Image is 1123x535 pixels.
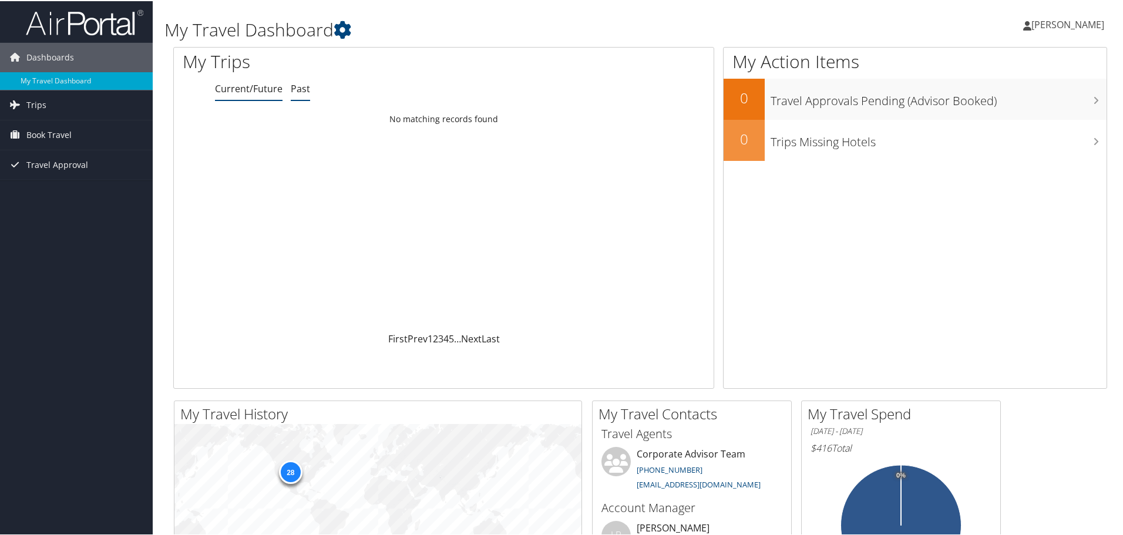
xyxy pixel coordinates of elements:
h2: My Travel History [180,403,581,423]
span: Trips [26,89,46,119]
h6: [DATE] - [DATE] [811,425,991,436]
img: airportal-logo.png [26,8,143,35]
a: [EMAIL_ADDRESS][DOMAIN_NAME] [637,478,761,489]
span: Travel Approval [26,149,88,179]
span: [PERSON_NAME] [1031,17,1104,30]
span: Dashboards [26,42,74,71]
h3: Account Manager [601,499,782,515]
a: 5 [449,331,454,344]
a: 4 [443,331,449,344]
td: No matching records found [174,107,714,129]
span: … [454,331,461,344]
a: Current/Future [215,81,283,94]
h2: My Travel Contacts [599,403,791,423]
h3: Travel Agents [601,425,782,441]
a: 0Travel Approvals Pending (Advisor Booked) [724,78,1107,119]
h2: 0 [724,128,765,148]
h1: My Travel Dashboard [164,16,799,41]
a: 2 [433,331,438,344]
tspan: 0% [896,471,906,478]
h2: 0 [724,87,765,107]
a: Past [291,81,310,94]
a: Prev [408,331,428,344]
h1: My Trips [183,48,480,73]
span: Book Travel [26,119,72,149]
a: [PHONE_NUMBER] [637,463,702,474]
a: First [388,331,408,344]
span: $416 [811,440,832,453]
a: [PERSON_NAME] [1023,6,1116,41]
div: 28 [278,459,302,483]
h2: My Travel Spend [808,403,1000,423]
a: Last [482,331,500,344]
h1: My Action Items [724,48,1107,73]
a: 0Trips Missing Hotels [724,119,1107,160]
h3: Travel Approvals Pending (Advisor Booked) [771,86,1107,108]
h6: Total [811,440,991,453]
h3: Trips Missing Hotels [771,127,1107,149]
a: Next [461,331,482,344]
li: Corporate Advisor Team [596,446,788,494]
a: 1 [428,331,433,344]
a: 3 [438,331,443,344]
